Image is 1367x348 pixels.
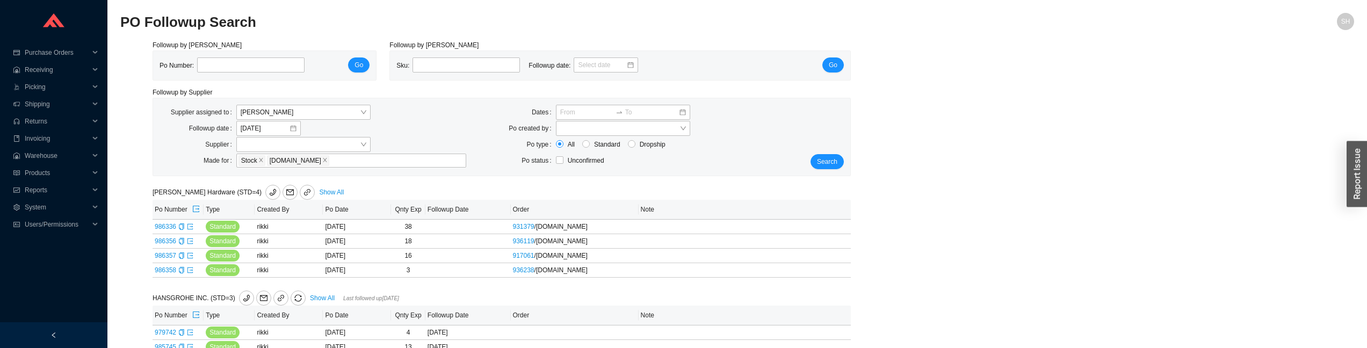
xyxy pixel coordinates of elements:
[639,200,851,220] th: Note
[389,41,479,49] span: Followup by [PERSON_NAME]
[811,154,844,169] button: Search
[153,294,308,302] span: HANSGROHE INC. (STD=3)
[187,223,193,230] a: export
[155,252,176,259] a: 986357
[25,78,89,96] span: Picking
[323,220,391,234] td: [DATE]
[187,267,193,273] span: export
[255,306,323,325] th: Created By
[323,234,391,249] td: [DATE]
[25,164,89,182] span: Products
[206,250,240,262] button: Standard
[283,189,297,196] span: mail
[391,220,425,234] td: 38
[255,234,323,249] td: rikki
[322,157,328,164] span: close
[258,157,264,164] span: close
[265,185,280,200] button: phone
[270,156,321,165] span: [DOMAIN_NAME]
[153,89,212,96] span: Followup by Supplier
[178,250,185,261] div: Copy
[153,306,204,325] th: Po Number
[391,306,425,325] th: Qnty Exp
[204,306,255,325] th: Type
[192,311,200,320] span: export
[178,329,185,336] span: copy
[513,266,534,274] a: 936238
[391,234,425,249] td: 18
[25,147,89,164] span: Warehouse
[25,130,89,147] span: Invoicing
[511,249,639,263] td: / [DOMAIN_NAME]
[310,294,335,302] a: Show All
[513,223,534,230] a: 931379
[209,327,236,338] span: Standard
[255,220,323,234] td: rikki
[256,291,271,306] button: mail
[178,252,185,259] span: copy
[277,295,285,303] span: link
[13,49,20,56] span: credit-card
[513,252,534,259] a: 917061
[323,249,391,263] td: [DATE]
[513,237,534,245] a: 936119
[50,332,57,338] span: left
[639,306,851,325] th: Note
[209,250,236,261] span: Standard
[153,189,317,196] span: [PERSON_NAME] Hardware (STD=4)
[192,308,200,323] button: export
[187,329,193,336] a: export
[391,200,425,220] th: Qnty Exp
[204,153,236,168] label: Made for:
[153,41,242,49] span: Followup by [PERSON_NAME]
[822,57,844,73] button: Go
[241,105,366,119] span: Tziporah Jakobovits
[25,61,89,78] span: Receiving
[153,200,204,220] th: Po Number
[209,236,236,247] span: Standard
[25,44,89,61] span: Purchase Orders
[187,223,193,230] span: export
[511,306,639,325] th: Order
[1341,13,1350,30] span: SH
[25,96,89,113] span: Shipping
[303,189,311,198] span: link
[343,295,399,301] span: Last followed up [DATE]
[511,200,639,220] th: Order
[391,325,425,340] td: 4
[266,189,280,196] span: phone
[187,238,193,244] span: export
[323,200,391,220] th: Po Date
[532,105,556,120] label: Dates:
[240,294,254,302] span: phone
[206,235,240,247] button: Standard
[178,267,185,273] span: copy
[817,156,837,167] span: Search
[206,221,240,233] button: Standard
[291,291,306,306] button: sync
[635,139,670,150] span: Dropship
[155,329,176,336] a: 979742
[355,60,363,70] span: Go
[283,185,298,200] button: mail
[563,139,579,150] span: All
[178,236,185,247] div: Copy
[255,263,323,278] td: rikki
[267,155,329,166] span: QualityBath.com
[205,137,236,152] label: Supplier:
[391,249,425,263] td: 16
[509,121,555,136] label: Po created by:
[255,200,323,220] th: Created By
[187,237,193,245] a: export
[192,205,200,214] span: export
[206,327,240,338] button: Standard
[323,325,391,340] td: [DATE]
[255,325,323,340] td: rikki
[160,57,313,74] div: Po Number:
[155,266,176,274] a: 986358
[25,199,89,216] span: System
[522,153,555,168] label: Po status:
[616,108,623,116] span: swap-right
[178,327,185,338] div: Copy
[13,135,20,142] span: book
